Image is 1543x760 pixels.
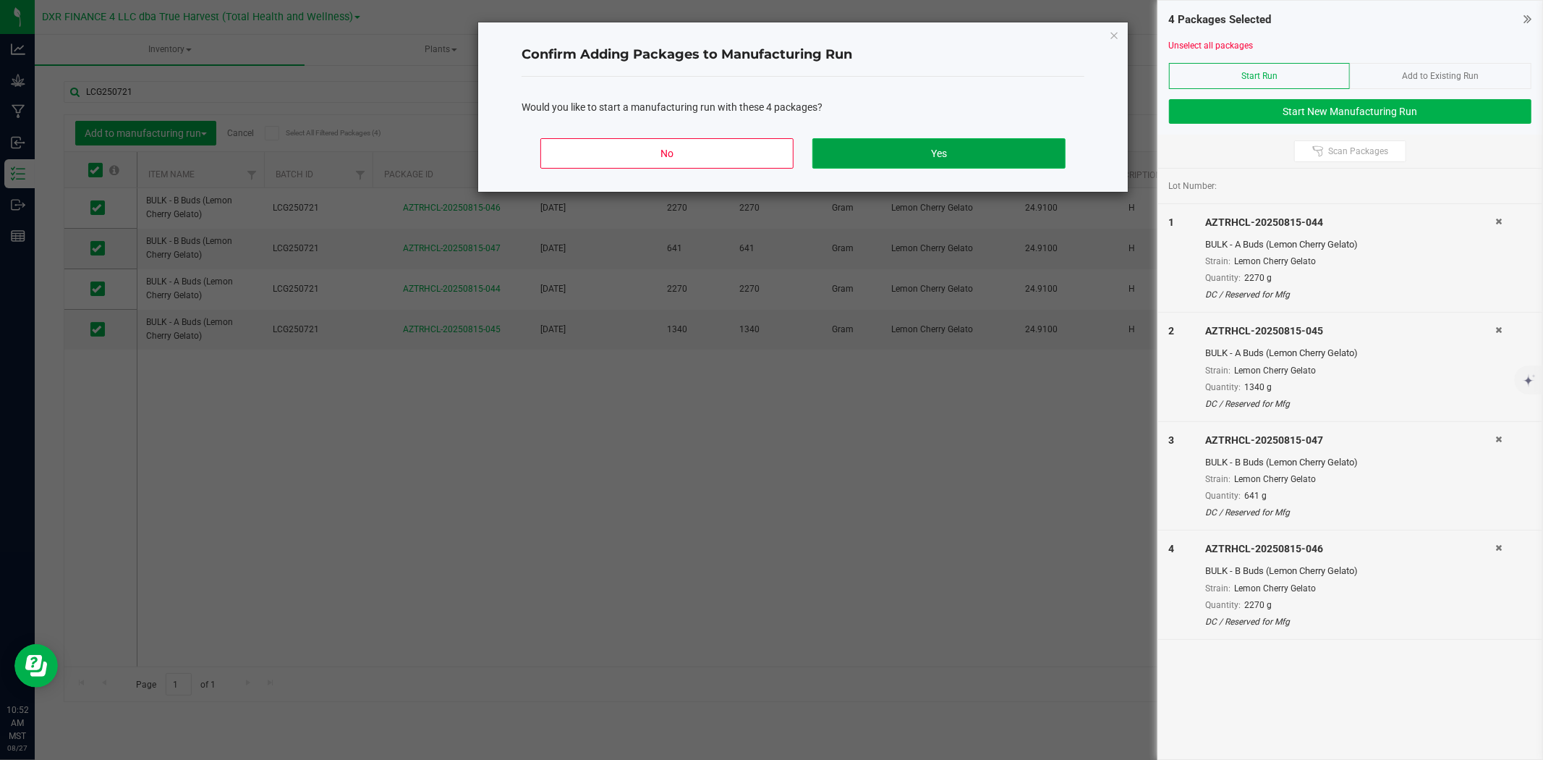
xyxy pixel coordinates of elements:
[812,138,1066,169] button: Yes
[540,138,794,169] button: No
[14,644,58,688] iframe: Resource center
[522,46,1084,64] h4: Confirm Adding Packages to Manufacturing Run
[1109,26,1119,43] button: Close
[522,100,1084,115] div: Would you like to start a manufacturing run with these 4 packages?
